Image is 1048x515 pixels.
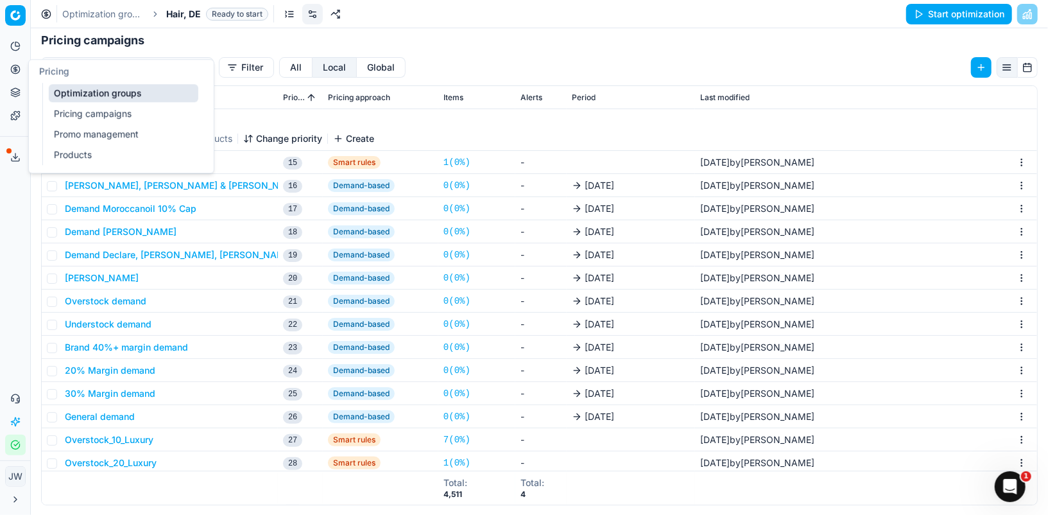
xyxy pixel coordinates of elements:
div: by [PERSON_NAME] [700,225,814,238]
span: Smart rules [328,433,381,446]
span: Period [572,92,596,103]
span: Demand-based [328,225,395,238]
button: Demand [PERSON_NAME] [65,225,176,238]
button: Filter [219,57,274,78]
span: 28 [283,457,302,470]
span: [DATE] [700,272,730,283]
div: by [PERSON_NAME] [700,318,814,331]
span: 16 [283,180,302,193]
td: - [515,197,567,220]
a: Promo management [49,125,198,143]
a: 0(0%) [443,272,470,284]
button: Overstock_20_Luxury [65,457,157,469]
button: 30% Margin demand [65,387,155,400]
span: [DATE] [585,410,614,423]
span: Demand-based [328,387,395,400]
a: 0(0%) [443,410,470,423]
td: - [515,151,567,174]
span: Demand-based [328,295,395,308]
span: [DATE] [700,203,730,214]
span: [DATE] [700,342,730,353]
a: 0(0%) [443,295,470,308]
span: 26 [283,411,302,424]
span: Demand-based [328,410,395,423]
div: by [PERSON_NAME] [700,156,814,169]
h5: Hair, DE [67,114,374,127]
span: [DATE] [585,272,614,284]
button: Understock demand [65,318,151,331]
div: 4,511 [443,489,467,500]
span: 24 [283,365,302,378]
a: 0(0%) [443,249,470,261]
span: [DATE] [700,411,730,422]
span: Pricing approach [328,92,390,103]
div: by [PERSON_NAME] [700,410,814,423]
a: 0(0%) [443,387,470,400]
span: Demand-based [328,249,395,261]
td: - [515,451,567,475]
button: Demand Declare, [PERSON_NAME], [PERSON_NAME] [65,249,293,261]
a: 1(0%) [443,457,470,469]
div: by [PERSON_NAME] [700,179,814,192]
span: Demand-based [328,179,395,192]
div: by [PERSON_NAME] [700,341,814,354]
td: - [515,428,567,451]
span: [DATE] [700,457,730,468]
a: 1(0%) [443,156,470,169]
button: all [279,57,313,78]
button: [PERSON_NAME] [65,272,139,284]
button: Overstock_10_Luxury [65,433,153,446]
span: 15 [283,157,302,170]
span: Priority [283,92,305,103]
td: - [515,313,567,336]
iframe: Intercom live chat [995,471,1026,502]
span: [DATE] [700,295,730,306]
span: Demand-based [328,202,395,215]
span: [DATE] [700,319,730,329]
div: by [PERSON_NAME] [700,272,814,284]
td: - [515,220,567,243]
span: [DATE] [585,387,614,400]
a: 7(0%) [443,433,470,446]
span: Alerts [520,92,542,103]
a: Products [49,146,198,164]
span: [DATE] [585,295,614,308]
button: 20% Margin demand [65,364,155,377]
a: Optimization groups [49,84,198,102]
button: Sorted by Priority ascending [305,91,318,104]
button: JW [5,466,26,487]
span: 27 [283,434,302,447]
div: by [PERSON_NAME] [700,457,814,469]
span: Smart rules [328,457,381,469]
span: [DATE] [700,249,730,260]
span: [DATE] [700,434,730,445]
span: [DATE] [700,388,730,399]
td: - [515,405,567,428]
span: 20 [283,272,302,285]
button: Create [333,132,374,145]
div: by [PERSON_NAME] [700,364,814,377]
span: [DATE] [585,179,614,192]
td: - [515,382,567,405]
span: [DATE] [585,225,614,238]
span: [DATE] [585,364,614,377]
span: 22 [283,319,302,331]
td: - [515,174,567,197]
a: 0(0%) [443,202,470,215]
span: 23 [283,342,302,354]
span: Last modified [700,92,750,103]
span: [DATE] [700,180,730,191]
div: Total : [443,476,467,489]
a: 0(0%) [443,364,470,377]
div: by [PERSON_NAME] [700,387,814,400]
nav: breadcrumb [62,8,268,21]
td: - [515,243,567,266]
h1: Pricing campaigns [31,31,1048,49]
div: by [PERSON_NAME] [700,433,814,446]
span: Smart rules [328,156,381,169]
span: Ready to start [206,8,268,21]
span: Demand-based [328,272,395,284]
span: Items [443,92,463,103]
span: 17 [283,203,302,216]
span: 25 [283,388,302,401]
